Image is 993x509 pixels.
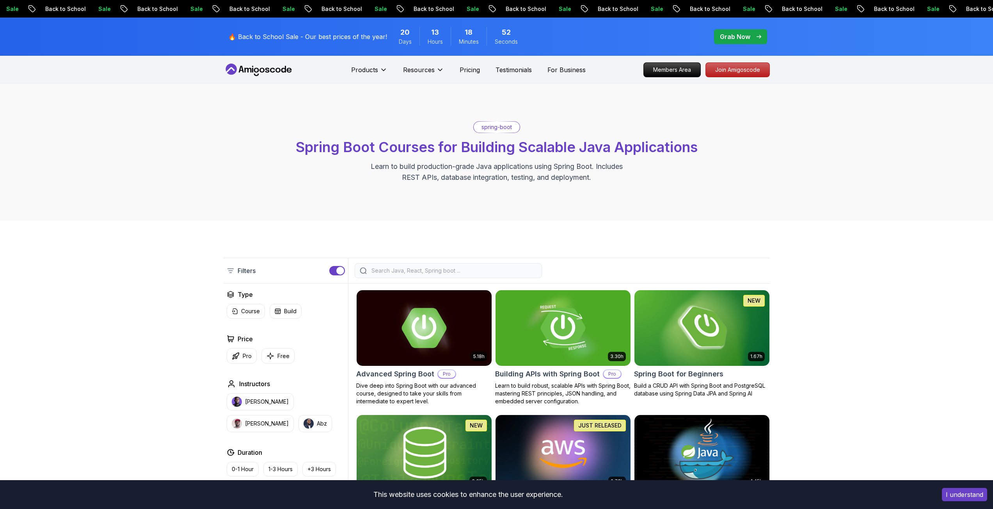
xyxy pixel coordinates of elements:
p: Back to School [866,5,919,13]
p: 6.65h [472,478,485,484]
span: 52 Seconds [502,27,511,38]
p: 3.30h [610,353,624,360]
button: Products [351,65,387,81]
a: Testimonials [496,65,532,74]
p: Back to School [314,5,367,13]
p: Course [241,307,260,315]
a: Members Area [643,62,701,77]
h2: Building APIs with Spring Boot [495,369,600,380]
img: instructor img [232,419,242,429]
button: Resources [403,65,444,81]
a: Join Amigoscode [705,62,770,77]
p: [PERSON_NAME] [245,398,289,406]
img: Docker for Java Developers card [634,415,769,491]
img: Spring Data JPA card [357,415,492,491]
a: Pricing [460,65,480,74]
h2: Price [238,334,253,344]
p: 0-1 Hour [232,465,254,473]
a: Spring Boot for Beginners card1.67hNEWSpring Boot for BeginnersBuild a CRUD API with Spring Boot ... [634,290,770,397]
a: Advanced Spring Boot card5.18hAdvanced Spring BootProDive deep into Spring Boot with our advanced... [356,290,492,405]
p: Members Area [644,63,700,77]
img: Spring Boot for Beginners card [634,290,769,366]
p: Sale [735,5,760,13]
p: Back to School [130,5,183,13]
button: 0-1 Hour [227,462,259,477]
p: 1.67h [750,353,762,360]
img: instructor img [232,397,242,407]
p: Sale [183,5,208,13]
p: Sale [551,5,576,13]
p: Pro [243,352,252,360]
p: Back to School [37,5,91,13]
p: Dive deep into Spring Boot with our advanced course, designed to take your skills from intermedia... [356,382,492,405]
span: Spring Boot Courses for Building Scalable Java Applications [296,138,698,156]
p: Back to School [682,5,735,13]
p: [PERSON_NAME] [245,420,289,427]
span: Days [399,38,412,46]
p: 1.45h [751,478,762,484]
h2: Duration [238,448,262,457]
a: Building APIs with Spring Boot card3.30hBuilding APIs with Spring BootProLearn to build robust, s... [495,290,631,405]
p: Filters [238,266,256,275]
p: spring-boot [481,123,512,131]
span: 18 Minutes [465,27,473,38]
p: Sale [919,5,944,13]
a: For Business [547,65,586,74]
p: Products [351,65,378,74]
p: Build [284,307,297,315]
h2: Advanced Spring Boot [356,369,434,380]
p: 2.73h [611,478,624,484]
span: Hours [428,38,443,46]
p: Pro [604,370,621,378]
p: Grab Now [720,32,750,41]
span: Seconds [495,38,518,46]
p: Back to School [222,5,275,13]
img: AWS for Developers card [496,415,631,491]
p: NEW [470,422,483,429]
h2: Instructors [239,379,270,388]
p: Back to School [590,5,643,13]
p: JUST RELEASED [578,422,622,429]
p: Back to School [498,5,551,13]
p: Build a CRUD API with Spring Boot and PostgreSQL database using Spring Data JPA and Spring AI [634,382,770,397]
button: Accept cookies [942,488,987,501]
div: This website uses cookies to enhance the user experience. [6,486,930,503]
button: instructor img[PERSON_NAME] [227,415,294,432]
h2: Spring Boot for Beginners [634,369,723,380]
h2: Type [238,290,253,299]
button: Pro [227,348,257,364]
img: instructor img [304,419,314,429]
p: Resources [403,65,435,74]
img: Advanced Spring Boot card [357,290,492,366]
img: Building APIs with Spring Boot card [496,290,631,366]
p: Learn to build robust, scalable APIs with Spring Boot, mastering REST principles, JSON handling, ... [495,382,631,405]
p: Learn to build production-grade Java applications using Spring Boot. Includes REST APIs, database... [366,161,628,183]
button: Free [261,348,295,364]
p: 1-3 Hours [268,465,293,473]
p: +3 Hours [307,465,331,473]
span: Minutes [459,38,479,46]
button: instructor imgAbz [298,415,332,432]
p: Sale [459,5,484,13]
span: 13 Hours [431,27,439,38]
button: +3 Hours [302,462,336,477]
p: 🔥 Back to School Sale - Our best prices of the year! [228,32,387,41]
p: Sale [91,5,115,13]
button: Build [270,304,302,319]
input: Search Java, React, Spring boot ... [370,267,537,275]
p: Pro [438,370,455,378]
p: NEW [748,297,760,305]
p: Free [277,352,290,360]
p: Back to School [406,5,459,13]
p: Sale [827,5,852,13]
button: instructor img[PERSON_NAME] [227,393,294,410]
button: Course [227,304,265,319]
p: Back to School [774,5,827,13]
button: 1-3 Hours [263,462,298,477]
p: 5.18h [473,353,485,360]
p: Sale [643,5,668,13]
p: Join Amigoscode [706,63,769,77]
